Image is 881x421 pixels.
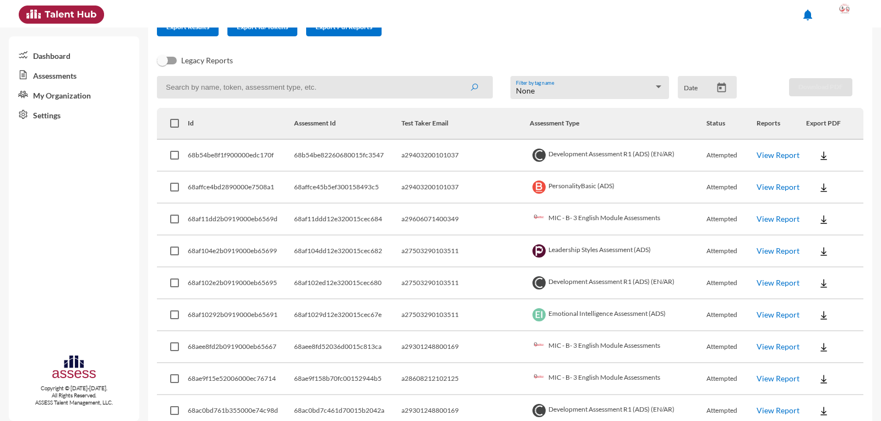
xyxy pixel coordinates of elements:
td: 68af11ddd12e320015cec684 [294,204,401,236]
p: Copyright © [DATE]-[DATE]. All Rights Reserved. ASSESS Talent Management, LLC. [9,385,139,406]
td: 68b54be82260680015fc3547 [294,140,401,172]
td: Attempted [706,299,757,331]
a: View Report [757,150,800,160]
td: a29301248800169 [401,331,530,363]
td: a29403200101037 [401,172,530,204]
td: MIC - B- 3 English Module Assessments [530,204,706,236]
td: PersonalityBasic (ADS) [530,172,706,204]
td: a27503290103511 [401,236,530,267]
td: Development Assessment R1 (ADS) (EN/AR) [530,140,706,172]
a: View Report [757,310,800,319]
td: Attempted [706,363,757,395]
td: 68af1029d12e320015cec67e [294,299,401,331]
td: a27503290103511 [401,299,530,331]
td: Leadership Styles Assessment (ADS) [530,236,706,267]
mat-icon: notifications [801,8,814,21]
td: Attempted [706,236,757,267]
td: 68af11dd2b0919000eb6569d [188,204,294,236]
td: 68aee8fd2b0919000eb65667 [188,331,294,363]
td: MIC - B- 3 English Module Assessments [530,363,706,395]
td: Attempted [706,331,757,363]
a: My Organization [9,85,139,105]
th: Id [188,108,294,140]
td: 68ae9f158b70fc00152944b5 [294,363,401,395]
td: a27503290103511 [401,267,530,299]
td: 68af102e2b0919000eb65695 [188,267,294,299]
th: Test Taker Email [401,108,530,140]
td: a28608212102125 [401,363,530,395]
td: 68af104e2b0919000eb65699 [188,236,294,267]
span: Export Results [166,23,209,31]
td: 68ae9f15e52006000ec76714 [188,363,294,395]
a: View Report [757,182,800,192]
span: Export Pdf Reports [316,23,372,31]
span: None [516,86,535,95]
button: Export Pdf Reports [306,18,382,36]
th: Assessment Type [530,108,706,140]
td: Attempted [706,172,757,204]
button: Export Id/Tokens [227,18,297,36]
td: MIC - B- 3 English Module Assessments [530,331,706,363]
a: Dashboard [9,45,139,65]
span: Export Id/Tokens [237,23,288,31]
td: 68aee8fd52036d0015c813ca [294,331,401,363]
td: 68af10292b0919000eb65691 [188,299,294,331]
button: Open calendar [712,82,731,94]
td: a29606071400349 [401,204,530,236]
td: Attempted [706,267,757,299]
td: 68affce4bd2890000e7508a1 [188,172,294,204]
td: a29403200101037 [401,140,530,172]
th: Assessment Id [294,108,401,140]
th: Reports [757,108,807,140]
a: View Report [757,214,800,223]
button: Download PDF [789,78,852,96]
a: View Report [757,246,800,255]
a: Settings [9,105,139,124]
a: View Report [757,342,800,351]
th: Export PDF [806,108,863,140]
td: Attempted [706,204,757,236]
td: 68af102ed12e320015cec680 [294,267,401,299]
td: 68af104dd12e320015cec682 [294,236,401,267]
a: View Report [757,278,800,287]
button: Export Results [157,18,219,36]
a: Assessments [9,65,139,85]
span: Legacy Reports [181,54,233,67]
a: View Report [757,406,800,415]
th: Status [706,108,757,140]
span: Download PDF [798,83,843,91]
td: 68b54be8f1f900000edc170f [188,140,294,172]
td: 68affce45b5ef300158493c5 [294,172,401,204]
img: assesscompany-logo.png [51,354,97,382]
td: Attempted [706,140,757,172]
td: Emotional Intelligence Assessment (ADS) [530,299,706,331]
a: View Report [757,374,800,383]
input: Search by name, token, assessment type, etc. [157,76,492,99]
td: Development Assessment R1 (ADS) (EN/AR) [530,267,706,299]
